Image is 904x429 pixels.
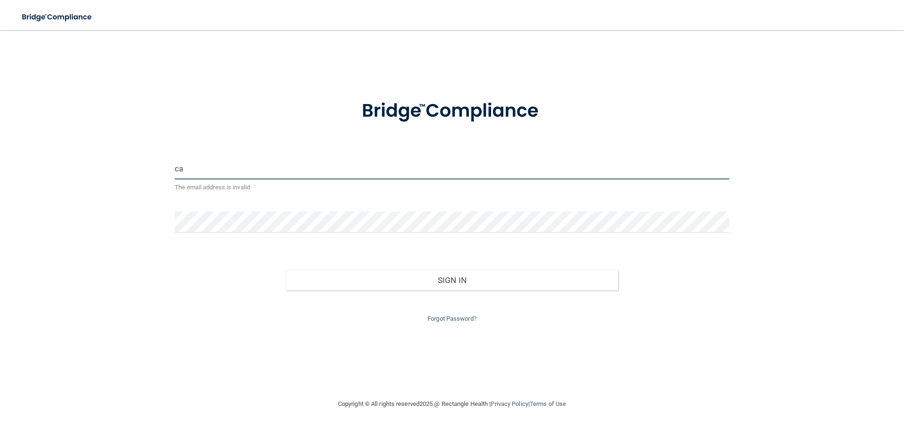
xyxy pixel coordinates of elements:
[342,87,562,136] img: bridge_compliance_login_screen.278c3ca4.svg
[428,315,476,322] a: Forgot Password?
[286,270,619,291] button: Sign In
[14,8,101,27] img: bridge_compliance_login_screen.278c3ca4.svg
[530,400,566,407] a: Terms of Use
[175,182,729,193] p: The email address is invalid
[280,389,624,419] div: Copyright © All rights reserved 2025 @ Rectangle Health | |
[741,362,893,400] iframe: Drift Widget Chat Controller
[175,158,729,179] input: Email
[491,400,528,407] a: Privacy Policy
